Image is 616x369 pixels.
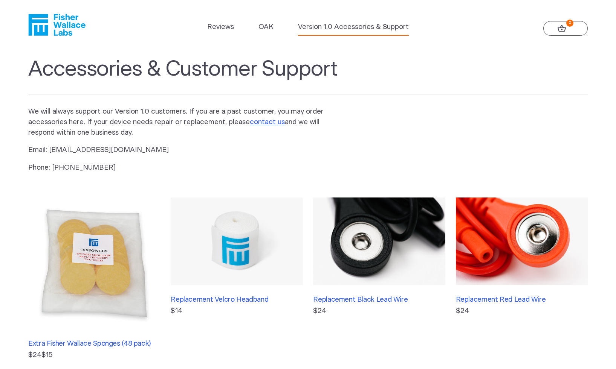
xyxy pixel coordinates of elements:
a: Replacement Red Lead Wire$24 [456,197,588,360]
p: We will always support our Version 1.0 customers. If you are a past customer, you may order acces... [28,106,336,138]
p: $15 [28,350,160,360]
a: contact us [250,118,285,126]
a: Extra Fisher Wallace Sponges (48 pack) $24$15 [28,197,160,360]
img: Replacement Red Lead Wire [456,197,588,285]
h3: Replacement Velcro Headband [171,296,297,304]
s: $24 [28,351,41,358]
h3: Extra Fisher Wallace Sponges (48 pack) [28,340,155,348]
a: OAK [258,22,274,32]
img: Replacement Velcro Headband [171,197,303,285]
img: Replacement Black Lead Wire [313,197,445,285]
h1: Accessories & Customer Support [28,57,588,94]
p: $14 [171,306,303,316]
strong: 0 [566,20,573,27]
p: $24 [456,306,588,316]
a: Fisher Wallace [28,14,86,36]
a: Replacement Black Lead Wire$24 [313,197,445,360]
p: $24 [313,306,445,316]
a: Reviews [207,22,234,32]
h3: Replacement Black Lead Wire [313,296,440,304]
a: Replacement Velcro Headband$14 [171,197,303,360]
p: Phone: [PHONE_NUMBER] [28,162,336,173]
a: 0 [543,21,588,36]
a: Version 1.0 Accessories & Support [298,22,409,32]
h3: Replacement Red Lead Wire [456,296,582,304]
p: Email: [EMAIL_ADDRESS][DOMAIN_NAME] [28,145,336,155]
img: Extra Fisher Wallace Sponges (48 pack) [28,197,160,329]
